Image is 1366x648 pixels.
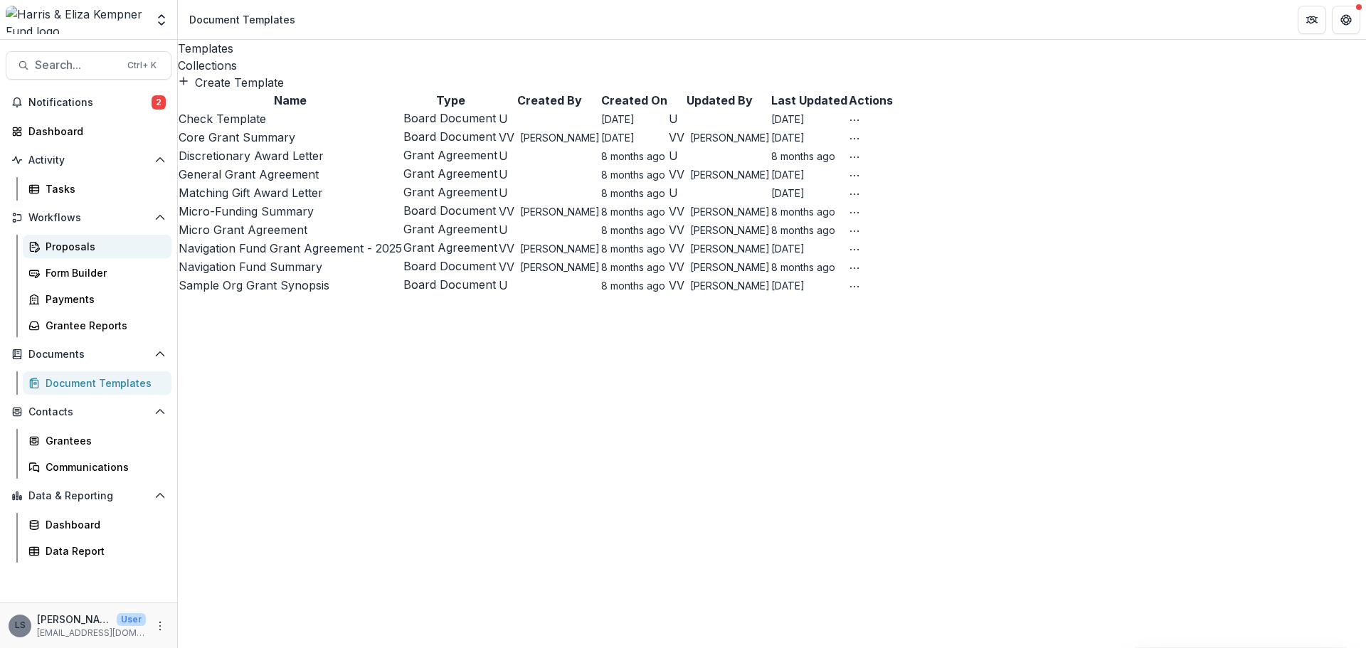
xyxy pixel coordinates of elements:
[46,318,160,333] div: Grantee Reports
[28,97,152,109] span: Notifications
[403,223,497,236] span: Grant Agreement
[499,132,514,143] div: Vivian Victoria
[23,314,171,337] a: Grantee Reports
[6,343,171,366] button: Open Documents
[6,206,171,229] button: Open Workflows
[499,280,508,291] div: Unknown
[403,278,497,292] span: Board Document
[601,169,665,181] span: 8 months ago
[520,260,600,275] span: [PERSON_NAME]
[28,124,160,139] div: Dashboard
[179,186,323,200] a: Matching Gift Award Letter
[403,186,497,199] span: Grant Agreement
[179,112,266,126] a: Check Template
[28,490,149,502] span: Data & Reporting
[849,110,860,127] button: More Action
[520,241,600,256] span: [PERSON_NAME]
[178,57,1366,74] div: Collections
[179,260,322,274] a: Navigation Fund Summary
[601,206,665,218] span: 8 months ago
[46,265,160,280] div: Form Builder
[46,517,160,532] div: Dashboard
[849,129,860,146] button: More Action
[690,130,770,145] span: [PERSON_NAME]
[771,150,835,162] span: 8 months ago
[6,51,171,80] button: Search...
[601,243,665,255] span: 8 months ago
[178,40,1366,57] a: Templates
[403,130,497,144] span: Board Document
[23,539,171,563] a: Data Report
[403,112,497,125] span: Board Document
[600,91,668,110] th: Created On
[46,433,160,448] div: Grantees
[179,223,307,237] a: Micro Grant Agreement
[849,240,860,257] button: More Action
[771,224,835,236] span: 8 months ago
[178,91,403,110] th: Name
[690,260,770,275] span: [PERSON_NAME]
[403,149,497,162] span: Grant Agreement
[849,184,860,201] button: More Action
[499,243,514,254] div: Vivian Victoria
[46,543,160,558] div: Data Report
[669,206,684,217] div: Vivian Victoria
[849,203,860,220] button: More Action
[152,6,171,34] button: Open entity switcher
[35,58,119,72] span: Search...
[46,376,160,391] div: Document Templates
[6,149,171,171] button: Open Activity
[23,235,171,258] a: Proposals
[46,292,160,307] div: Payments
[6,91,171,114] button: Notifications2
[849,277,860,294] button: More Action
[28,154,149,166] span: Activity
[403,204,497,218] span: Board Document
[23,429,171,452] a: Grantees
[499,113,508,124] div: Unknown
[125,58,159,73] div: Ctrl + K
[669,224,684,235] div: Vivian Victoria
[46,239,160,254] div: Proposals
[771,91,848,110] th: Last Updated
[184,9,301,30] nav: breadcrumb
[28,349,149,361] span: Documents
[520,204,600,219] span: [PERSON_NAME]
[668,91,771,110] th: Updated By
[690,223,770,238] span: [PERSON_NAME]
[771,243,805,255] span: [DATE]
[520,130,600,145] span: [PERSON_NAME]
[498,91,600,110] th: Created By
[23,371,171,395] a: Document Templates
[601,132,635,144] span: [DATE]
[601,187,665,199] span: 8 months ago
[690,167,770,182] span: [PERSON_NAME]
[771,132,805,144] span: [DATE]
[669,113,678,124] div: Unknown
[23,177,171,201] a: Tasks
[28,406,149,418] span: Contacts
[403,167,497,181] span: Grant Agreement
[179,278,329,292] a: Sample Org Grant Synopsis
[499,187,508,198] div: Unknown
[23,513,171,536] a: Dashboard
[771,169,805,181] span: [DATE]
[669,187,678,198] div: Unknown
[6,119,171,143] a: Dashboard
[179,149,324,163] a: Discretionary Award Letter
[690,241,770,256] span: [PERSON_NAME]
[771,113,805,125] span: [DATE]
[6,484,171,507] button: Open Data & Reporting
[189,12,295,27] div: Document Templates
[669,150,678,161] div: Unknown
[499,224,508,235] div: Unknown
[1332,6,1360,34] button: Get Help
[601,150,665,162] span: 8 months ago
[771,206,835,218] span: 8 months ago
[179,167,319,181] a: General Grant Agreement
[6,400,171,423] button: Open Contacts
[669,243,684,254] div: Vivian Victoria
[37,612,111,627] p: [PERSON_NAME]
[1298,6,1326,34] button: Partners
